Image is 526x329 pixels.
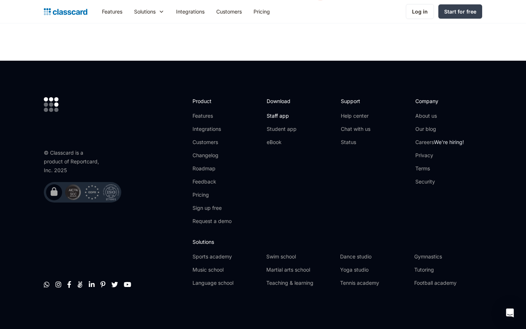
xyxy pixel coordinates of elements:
a: Features [193,112,232,120]
h2: Support [341,97,370,105]
a: Help center [341,112,370,120]
h2: Download [267,97,297,105]
div: Solutions [134,8,156,15]
a: home [44,7,87,17]
h2: Solutions [193,238,482,246]
a: Log in [406,4,434,19]
a: Privacy [415,152,464,159]
a: Football academy [414,279,482,287]
a: CareersWe're hiring! [415,139,464,146]
a: Terms [415,165,464,172]
a: Roadmap [193,165,232,172]
a: Feedback [193,178,232,185]
a:  [77,281,83,288]
a: Sign up free [193,204,232,212]
span: We're hiring! [434,139,464,145]
a: Changelog [193,152,232,159]
a: Student app [267,125,297,133]
a: About us [415,112,464,120]
a: Staff app [267,112,297,120]
a: Chat with us [341,125,370,133]
a: Integrations [170,3,210,20]
a: Dance studio [340,253,408,260]
a: Gymnastics [414,253,482,260]
a: Status [341,139,370,146]
a:  [56,281,61,288]
div: Open Intercom Messenger [501,304,519,322]
a: Teaching & learning [266,279,334,287]
h2: Product [193,97,232,105]
a: Language school [193,279,260,287]
a:  [124,281,131,288]
a: Customers [210,3,248,20]
a: eBook [267,139,297,146]
a: Tennis academy [340,279,408,287]
a:  [111,281,118,288]
a: Request a demo [193,218,232,225]
a: Pricing [248,3,276,20]
a: Yoga studio [340,266,408,273]
div: Log in [412,8,428,15]
a: Sports academy [193,253,260,260]
a: Martial arts school [266,266,334,273]
a: Music school [193,266,260,273]
div: Start for free [444,8,476,15]
a: Integrations [193,125,232,133]
div: © Classcard is a product of Reportcard, Inc. 2025 [44,148,102,175]
a:  [89,281,95,288]
a:  [100,281,106,288]
a:  [44,281,50,288]
a: Start for free [438,4,482,19]
a: Swim school [266,253,334,260]
a: Customers [193,139,232,146]
a: Tutoring [414,266,482,273]
h2: Company [415,97,464,105]
div: Solutions [128,3,170,20]
a:  [67,281,71,288]
a: Our blog [415,125,464,133]
a: Pricing [193,191,232,198]
a: Features [96,3,128,20]
a: Security [415,178,464,185]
